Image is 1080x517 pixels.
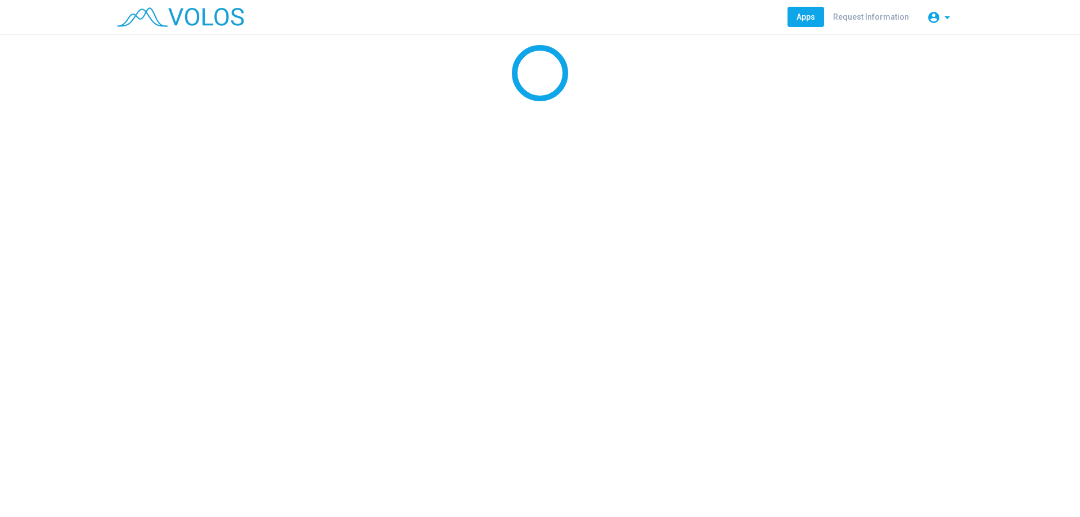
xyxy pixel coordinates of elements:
span: Apps [796,12,815,21]
mat-icon: arrow_drop_down [940,11,954,24]
mat-icon: account_circle [927,11,940,24]
a: Apps [787,7,824,27]
span: Request Information [833,12,909,21]
a: Request Information [824,7,918,27]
